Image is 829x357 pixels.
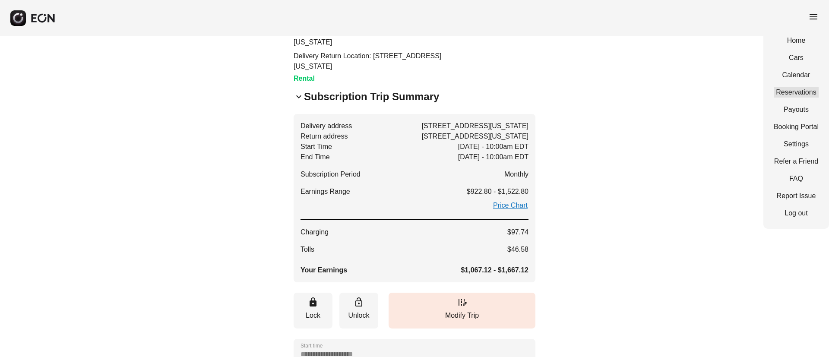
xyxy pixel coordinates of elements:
a: Calendar [774,70,819,80]
p: Unlock [344,310,374,321]
a: Settings [774,139,819,149]
p: Modify Trip [393,310,531,321]
a: Cars [774,53,819,63]
button: Lock [294,293,332,329]
span: [STREET_ADDRESS][US_STATE] [422,121,528,131]
span: $97.74 [507,227,528,237]
a: Reservations [774,87,819,98]
span: [STREET_ADDRESS][US_STATE] [422,131,528,142]
span: Your Earnings [301,265,347,275]
span: [DATE] - 10:00am EDT [458,142,528,152]
span: $46.58 [507,244,528,255]
a: Home [774,35,819,46]
span: [DATE] - 10:00am EDT [458,152,528,162]
span: Charging [301,227,329,237]
button: Unlock [339,293,378,329]
a: Log out [774,208,819,218]
span: menu [808,12,819,22]
span: $1,067.12 - $1,667.12 [461,265,528,275]
span: Delivery address [301,121,352,131]
button: Modify Trip [389,293,535,329]
p: Delivery Pickup Location: [STREET_ADDRESS][US_STATE] [294,27,463,47]
p: Delivery Return Location: [STREET_ADDRESS][US_STATE] [294,51,463,72]
span: Monthly [504,169,528,180]
span: Earnings Range [301,186,350,197]
a: Price Chart [492,200,528,211]
span: lock_open [354,297,364,307]
p: Lock [298,310,328,321]
span: $922.80 - $1,522.80 [467,186,528,197]
button: Delivery address[STREET_ADDRESS][US_STATE]Return address[STREET_ADDRESS][US_STATE]Start Time[DATE... [294,114,535,282]
a: FAQ [774,174,819,184]
span: keyboard_arrow_down [294,92,304,102]
span: Return address [301,131,348,142]
span: Tolls [301,244,314,255]
h2: Subscription Trip Summary [304,90,439,104]
a: Booking Portal [774,122,819,132]
h3: Rental [294,73,463,84]
span: edit_road [457,297,467,307]
a: Report Issue [774,191,819,201]
a: Refer a Friend [774,156,819,167]
span: Start Time [301,142,332,152]
a: Payouts [774,104,819,115]
span: End Time [301,152,330,162]
span: Subscription Period [301,169,361,180]
span: lock [308,297,318,307]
